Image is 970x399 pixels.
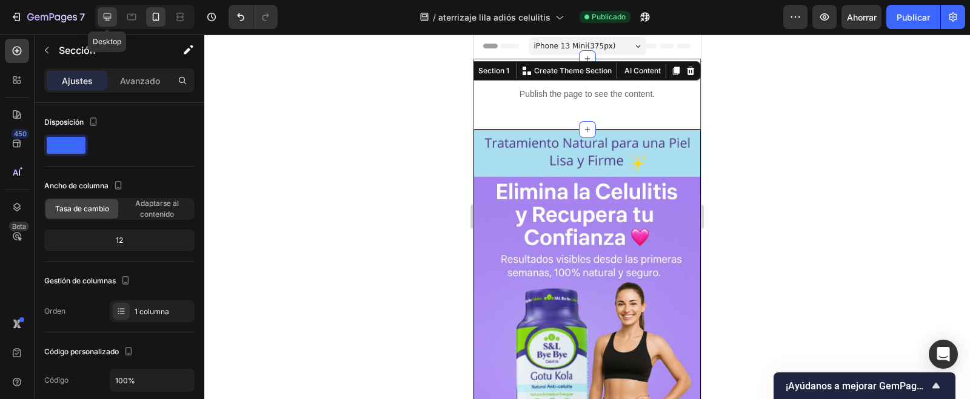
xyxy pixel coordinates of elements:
button: Mostrar encuesta - ¡Ayúdanos a mejorar GemPages! [786,378,943,393]
font: ¡Ayúdanos a mejorar GemPages! [786,380,929,392]
font: Sección [59,44,96,56]
font: Ancho de columna [44,181,109,190]
iframe: Área de diseño [473,34,701,399]
font: Orden [44,306,65,315]
button: Publicar [886,5,940,29]
font: Beta [12,222,26,231]
font: aterrizaje lila adiós celulitis [438,12,550,22]
font: Ajustes [62,76,93,86]
div: Abrir Intercom Messenger [929,340,958,369]
div: Deshacer/Rehacer [229,5,278,29]
font: 12 [116,236,123,245]
font: Publicar [897,12,930,22]
font: / [433,12,436,22]
p: Sección [59,43,158,58]
font: 7 [79,11,85,23]
font: Código [44,375,69,384]
font: Adaptarse al contenido [135,199,179,219]
button: 7 [5,5,90,29]
font: Tasa de cambio [55,204,109,213]
input: Auto [110,369,194,391]
font: 450 [14,130,27,138]
font: Publicado [592,12,626,21]
font: Ahorrar [847,12,877,22]
button: Ahorrar [841,5,881,29]
span: Help us improve GemPages! [786,380,929,392]
font: Disposición [44,117,84,127]
font: Avanzado [120,76,160,86]
font: 1 columna [135,307,169,316]
font: Código personalizado [44,347,119,356]
font: Gestión de columnas [44,276,116,285]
